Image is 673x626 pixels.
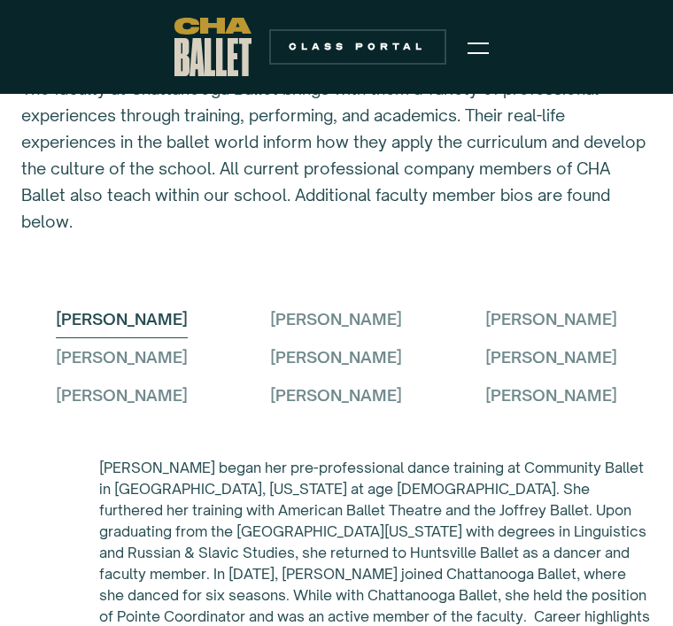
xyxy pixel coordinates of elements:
[270,383,402,409] div: [PERSON_NAME]
[457,25,499,69] div: menu
[270,344,402,371] div: [PERSON_NAME]
[174,18,251,76] a: home
[485,306,617,333] div: [PERSON_NAME]
[485,383,617,409] div: [PERSON_NAME]
[56,306,188,333] div: [PERSON_NAME]
[56,344,188,371] div: [PERSON_NAME]
[270,306,402,333] div: [PERSON_NAME]
[269,29,446,65] a: Class Portal
[21,76,652,236] p: The faculty at Chattanooga Ballet brings with them a variety of professional experiences through ...
[280,40,436,54] div: Class Portal
[56,383,188,409] div: [PERSON_NAME]
[485,344,617,371] div: [PERSON_NAME]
